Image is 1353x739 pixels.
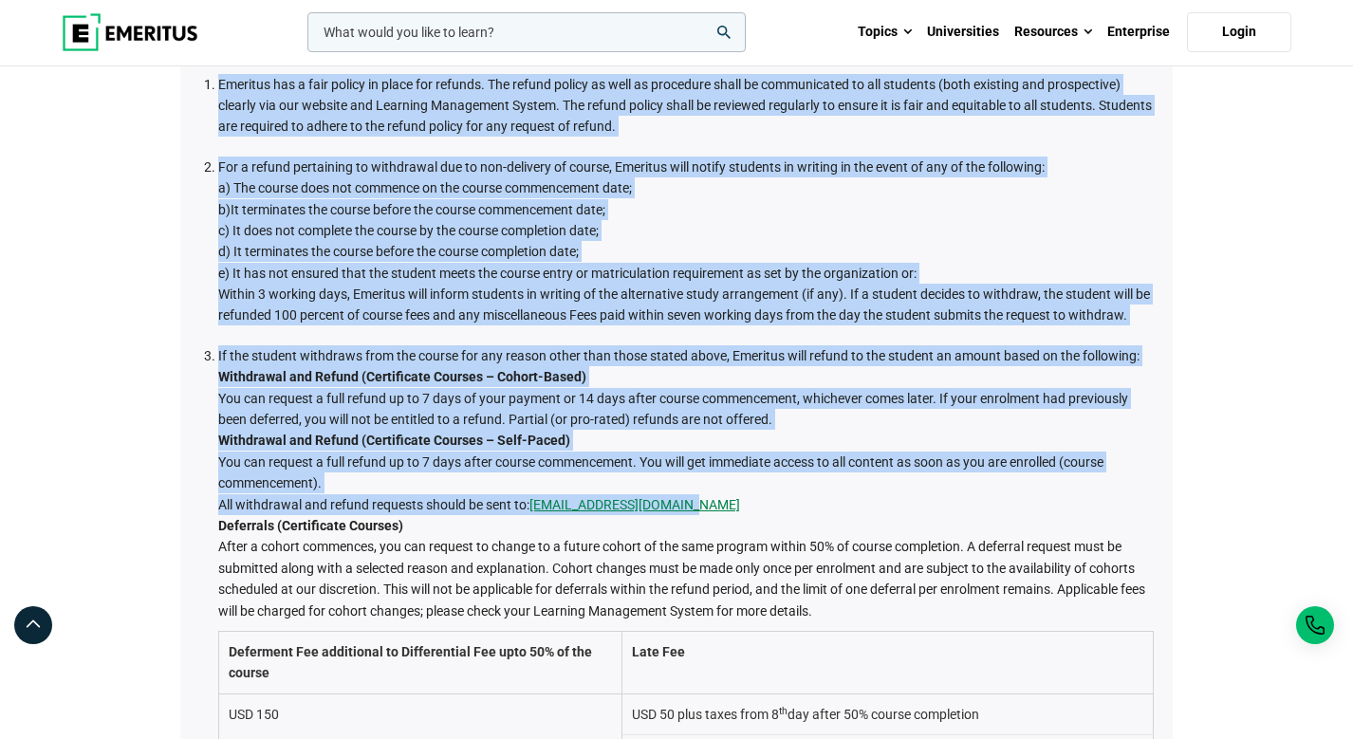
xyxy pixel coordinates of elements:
span: c) It does not complete the course by the course completion date; [218,223,599,238]
span: d) It terminates the course before the course completion date; [218,244,579,259]
li: For a refund pertaining to withdrawal due to non-delivery of course, Emeritus will notify student... [218,157,1154,326]
strong: Deferment Fee additional to Differential Fee upto 50% of the course [229,644,592,680]
td: USD 50 plus taxes from 8 day after 50% course completion [621,693,1153,734]
strong: Withdrawal and Refund (Certificate Courses – Cohort-Based) [218,369,586,384]
span: b)It terminates the course before the course commencement date; [218,202,605,217]
strong: Withdrawal and Refund (Certificate Courses – Self-Paced) [218,433,570,448]
strong: Deferrals (Certificate Courses) [218,518,403,533]
li: Emeritus has a fair policy in place for refunds. The refund policy as well as procedure shall be ... [218,74,1154,138]
span: e) It has not ensured that the student meets the course entry or matriculation requirement as set... [218,266,917,281]
sup: th [779,705,788,717]
input: woocommerce-product-search-field-0 [307,12,746,52]
a: [EMAIL_ADDRESS][DOMAIN_NAME] [529,494,740,515]
a: Login [1187,12,1291,52]
strong: Late Fee [632,644,685,659]
span: a) The course does not commence on the course commencement date; [218,180,632,195]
